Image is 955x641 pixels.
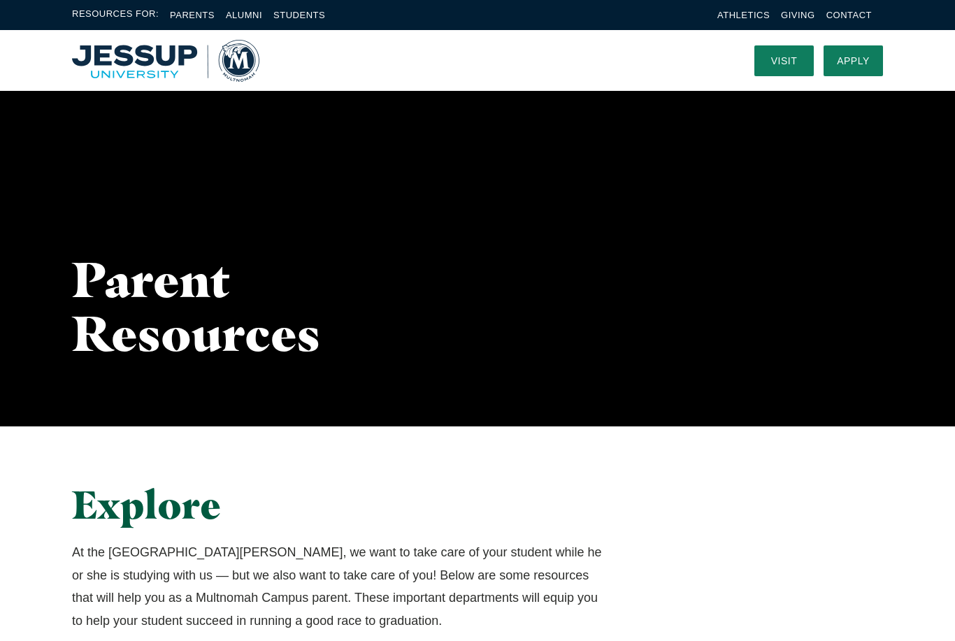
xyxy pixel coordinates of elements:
[717,10,770,20] a: Athletics
[72,482,604,527] h2: Explore
[754,45,814,76] a: Visit
[273,10,325,20] a: Students
[72,7,159,23] span: Resources For:
[226,10,262,20] a: Alumni
[72,40,259,82] a: Home
[72,252,395,360] h1: Parent Resources
[826,10,872,20] a: Contact
[72,541,604,632] p: At the [GEOGRAPHIC_DATA][PERSON_NAME], we want to take care of your student while he or she is st...
[824,45,883,76] a: Apply
[170,10,215,20] a: Parents
[72,40,259,82] img: Multnomah University Logo
[781,10,815,20] a: Giving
